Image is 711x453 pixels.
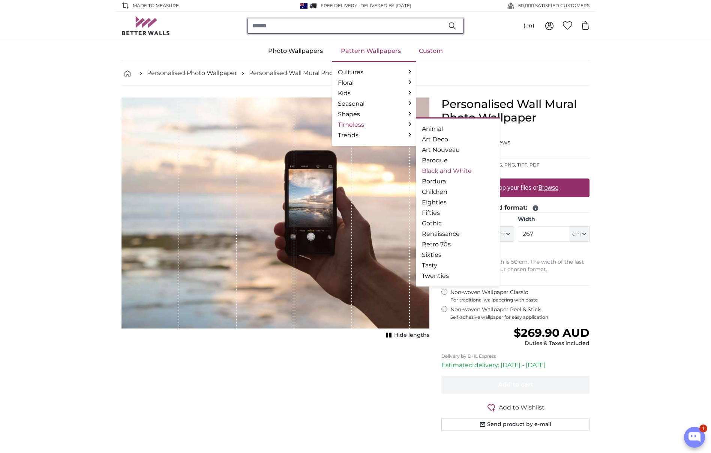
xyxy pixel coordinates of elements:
[441,169,589,175] p: Maximum file size 200MB.
[441,248,589,255] p: Surface:
[441,353,589,359] p: Delivery by DHL Express
[441,376,589,394] button: Add to cart
[133,2,179,9] span: Made to Measure
[422,135,494,144] a: Art Deco
[422,166,494,175] a: Black and White
[121,97,429,340] div: 1 of 1
[469,180,561,195] label: Drag & Drop your files or
[518,2,589,9] span: 60,000 SATISFIED CUSTOMERS
[422,261,494,270] a: Tasty
[338,89,410,98] a: Kids
[493,226,513,242] button: cm
[422,240,494,249] a: Retro 70s
[422,229,494,238] a: Renaissance
[441,276,589,286] legend: Material
[517,19,540,33] button: (en)
[450,314,589,320] span: Self-adhesive wallpaper for easy application
[422,250,494,259] a: Sixties
[259,41,332,61] a: Photo Wallpapers
[441,258,589,273] p: The width of one length is 50 cm. The width of the last length results from your chosen format.
[518,216,589,223] label: Width
[121,16,170,35] img: Betterwalls
[384,330,429,340] button: Hide lengths
[394,331,429,339] span: Hide lengths
[441,203,589,213] legend: Enter the preferred format:
[249,69,371,78] a: Personalised Wall Mural Photo Wallpaper
[338,120,410,129] a: Timeless
[422,145,494,154] a: Art Nouveau
[498,381,533,388] span: Add to cart
[514,340,589,347] div: Duties & Taxes included
[147,69,237,78] a: Personalised Photo Wallpaper
[338,78,410,87] a: Floral
[514,326,589,340] span: $269.90 AUD
[441,418,589,431] button: Send product by e-mail
[422,156,494,165] a: Baroque
[569,226,589,242] button: cm
[422,124,494,133] a: Animal
[338,110,410,119] a: Shapes
[450,297,589,303] span: For traditional wallpapering with paste
[422,271,494,280] a: Twenties
[572,230,581,238] span: cm
[338,99,410,108] a: Seasonal
[410,41,452,61] a: Custom
[684,427,705,448] button: Open chatbox
[422,208,494,217] a: Fifties
[450,289,589,303] label: Non-woven Wallpaper Classic
[422,177,494,186] a: Bordura
[321,3,358,8] span: FREE delivery!
[450,306,589,320] label: Non-woven Wallpaper Peel & Stick
[338,68,410,77] a: Cultures
[441,97,589,124] h1: Personalised Wall Mural Photo Wallpaper
[422,219,494,228] a: Gothic
[499,403,544,412] span: Add to Wishlist
[441,403,589,412] button: Add to Wishlist
[441,162,589,168] p: Supported file formats JPG, PNG, TIFF, PDF
[338,131,410,140] a: Trends
[538,184,558,191] u: Browse
[332,41,410,61] a: Pattern Wallpapers
[121,61,589,85] nav: breadcrumbs
[699,424,707,432] div: 1
[496,230,505,238] span: cm
[360,3,411,8] span: Delivered by [DATE]
[441,361,589,370] p: Estimated delivery: [DATE] - [DATE]
[358,3,411,8] span: -
[422,198,494,207] a: Eighties
[441,150,589,159] legend: Choose a file
[422,187,494,196] a: Children
[300,3,307,9] img: Australia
